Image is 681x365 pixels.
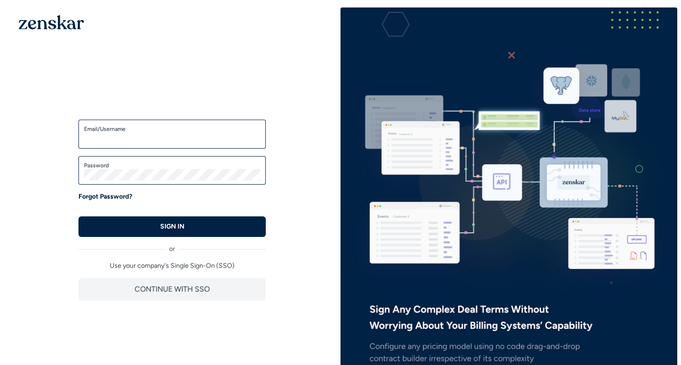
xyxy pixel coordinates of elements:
[160,222,184,231] p: SIGN IN
[84,125,260,133] label: Email/Username
[84,162,260,169] label: Password
[78,278,266,301] button: CONTINUE WITH SSO
[78,237,266,254] div: or
[78,216,266,237] button: SIGN IN
[78,192,132,201] a: Forgot Password?
[19,15,84,29] img: 1OGAJ2xQqyY4LXKgY66KYq0eOWRCkrZdAb3gUhuVAqdWPZE9SRJmCz+oDMSn4zDLXe31Ii730ItAGKgCKgCCgCikA4Av8PJUP...
[78,261,266,271] p: Use your company's Single Sign-On (SSO)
